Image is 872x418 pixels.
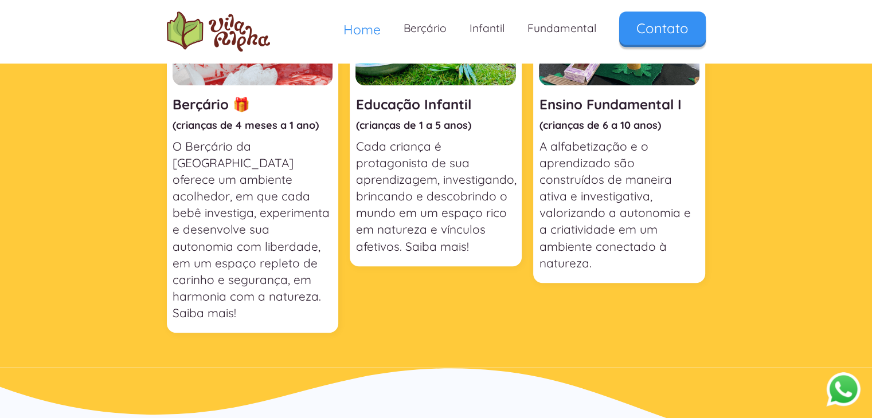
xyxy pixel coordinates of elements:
[826,372,861,407] button: Abrir WhatsApp
[392,11,458,45] a: Berçário
[539,119,699,132] h4: (crianças de 6 a 10 anos)
[332,11,392,48] a: Home
[458,11,516,45] a: Infantil
[167,11,270,52] img: logo Escola Vila Alpha
[173,96,333,113] h3: Berçário 🎁
[173,138,333,321] p: O Berçário da [GEOGRAPHIC_DATA] oferece um ambiente acolhedor, em que cada bebê investiga, experi...
[343,21,381,38] span: Home
[167,11,270,52] a: home
[539,138,699,271] p: A alfabetização e o aprendizado são construídos de maneira ativa e investigativa, valorizando a a...
[539,96,699,113] h3: Ensino Fundamental I
[355,119,516,132] h4: (crianças de 1 a 5 anos)
[173,119,333,132] h4: (crianças de 4 meses a 1 ano)
[516,11,608,45] a: Fundamental
[355,96,516,113] h3: Educação Infantil
[619,11,706,45] a: Contato
[355,138,516,255] p: Cada criança é protagonista de sua aprendizagem, investigando, brincando e descobrindo o mundo em...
